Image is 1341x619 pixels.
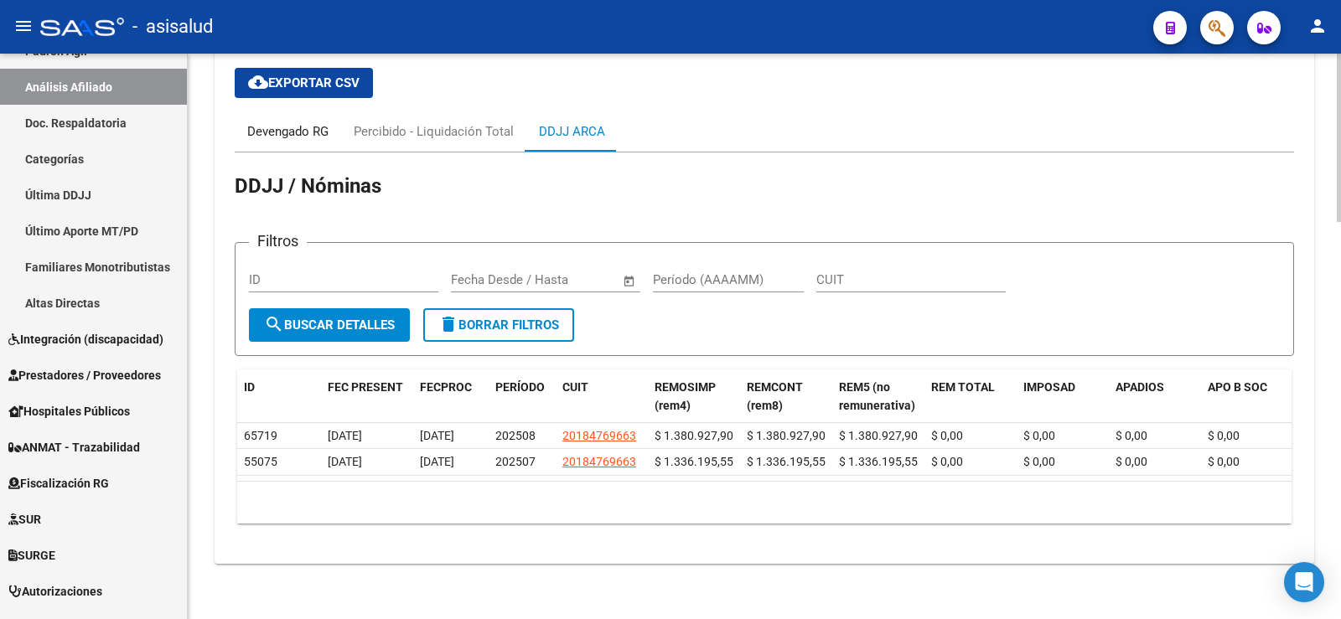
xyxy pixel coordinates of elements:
[8,546,55,565] span: SURGE
[1201,369,1293,425] datatable-header-cell: APO B SOC
[839,429,918,442] span: $ 1.380.927,90
[539,122,605,141] div: DDJJ ARCA
[420,455,454,468] span: [DATE]
[235,174,381,198] span: DDJJ / Nóminas
[1307,16,1328,36] mat-icon: person
[244,429,277,442] span: 65719
[562,380,588,394] span: CUIT
[328,429,362,442] span: [DATE]
[1208,380,1267,394] span: APO B SOC
[655,380,716,413] span: REMOSIMP (rem4)
[495,429,536,442] span: 202508
[328,455,362,468] span: [DATE]
[832,369,924,425] datatable-header-cell: REM5 (no remunerativa)
[747,429,826,442] span: $ 1.380.927,90
[354,122,514,141] div: Percibido - Liquidación Total
[931,455,963,468] span: $ 0,00
[8,438,140,457] span: ANMAT - Trazabilidad
[924,369,1017,425] datatable-header-cell: REM TOTAL
[8,330,163,348] span: Integración (discapacidad)
[321,369,413,425] datatable-header-cell: FEC PRESENT
[8,366,161,384] span: Prestadores / Proveedores
[1023,429,1055,442] span: $ 0,00
[13,16,34,36] mat-icon: menu
[264,314,284,334] mat-icon: search
[420,429,454,442] span: [DATE]
[1284,562,1324,602] div: Open Intercom Messenger
[1023,380,1075,394] span: IMPOSAD
[655,455,733,468] span: $ 1.336.195,55
[451,272,519,287] input: Fecha inicio
[747,455,826,468] span: $ 1.336.195,55
[495,455,536,468] span: 202507
[740,369,832,425] datatable-header-cell: REMCONT (rem8)
[420,380,472,394] span: FECPROC
[8,402,130,420] span: Hospitales Públicos
[495,380,545,394] span: PERÍODO
[1017,369,1109,425] datatable-header-cell: IMPOSAD
[235,68,373,98] button: Exportar CSV
[264,317,395,333] span: Buscar Detalles
[1116,429,1147,442] span: $ 0,00
[931,429,963,442] span: $ 0,00
[562,429,636,442] span: 20184769663
[655,429,733,442] span: $ 1.380.927,90
[931,380,995,394] span: REM TOTAL
[328,380,403,394] span: FEC PRESENT
[247,122,329,141] div: Devengado RG
[132,8,213,45] span: - asisalud
[1109,369,1201,425] datatable-header-cell: APADIOS
[237,369,321,425] datatable-header-cell: ID
[648,369,740,425] datatable-header-cell: REMOSIMP (rem4)
[747,380,803,413] span: REMCONT (rem8)
[438,317,559,333] span: Borrar Filtros
[248,72,268,92] mat-icon: cloud_download
[8,510,41,529] span: SUR
[8,474,109,493] span: Fiscalización RG
[249,308,410,342] button: Buscar Detalles
[839,380,915,413] span: REM5 (no remunerativa)
[620,271,639,291] button: Open calendar
[1208,455,1240,468] span: $ 0,00
[423,308,574,342] button: Borrar Filtros
[1023,455,1055,468] span: $ 0,00
[8,582,102,601] span: Autorizaciones
[249,230,307,253] h3: Filtros
[244,455,277,468] span: 55075
[1116,455,1147,468] span: $ 0,00
[248,75,360,90] span: Exportar CSV
[244,380,255,394] span: ID
[1116,380,1164,394] span: APADIOS
[1208,429,1240,442] span: $ 0,00
[556,369,648,425] datatable-header-cell: CUIT
[839,455,918,468] span: $ 1.336.195,55
[534,272,615,287] input: Fecha fin
[438,314,458,334] mat-icon: delete
[413,369,489,425] datatable-header-cell: FECPROC
[489,369,556,425] datatable-header-cell: PERÍODO
[562,455,636,468] span: 20184769663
